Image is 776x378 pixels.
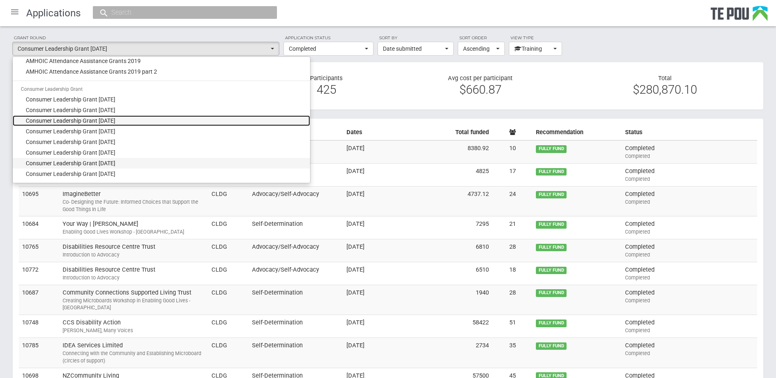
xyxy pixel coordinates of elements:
[411,140,492,163] td: 8380.92
[289,45,363,53] span: Completed
[26,148,115,157] span: Consumer Leadership Grant [DATE]
[19,285,59,315] td: 10687
[411,285,492,315] td: 1940
[26,67,157,76] span: AMHOIC Attendance Assistance Grants 2019 part 2
[411,125,492,140] th: Total funded
[536,191,567,198] span: FULLY FUND
[625,327,754,334] div: Completed
[492,164,533,187] td: 17
[59,216,208,239] td: Your Way | [PERSON_NAME]
[343,216,411,239] td: [DATE]
[12,42,279,56] button: Consumer Leadership Grant [DATE]
[514,45,551,53] span: Training
[622,285,757,315] td: Completed
[411,315,492,338] td: 58422
[383,45,443,53] span: Date submitted
[19,315,59,338] td: 10748
[509,34,562,42] label: View type
[622,239,757,262] td: Completed
[249,315,343,338] td: Self-Determination
[343,125,411,140] th: Dates
[492,315,533,338] td: 51
[622,164,757,187] td: Completed
[63,327,205,334] div: [PERSON_NAME], Many Voices
[12,34,279,42] label: Grant round
[411,164,492,187] td: 4825
[59,338,208,368] td: IDEA Services Limited
[19,216,59,239] td: 10684
[625,175,754,183] div: Completed
[208,315,249,338] td: CLDG
[378,42,454,56] button: Date submitted
[492,262,533,285] td: 18
[625,251,754,259] div: Completed
[59,239,208,262] td: Disabilities Resource Centre Trust
[579,86,751,93] div: $280,870.10
[622,315,757,338] td: Completed
[26,117,115,125] span: Consumer Leadership Grant [DATE]
[622,140,757,163] td: Completed
[458,42,505,56] button: Ascending
[19,186,59,216] td: 10695
[26,170,115,178] span: Consumer Leadership Grant [DATE]
[343,338,411,368] td: [DATE]
[63,350,205,364] div: Connecting with the Community and Establishing Microboard (circles of support)
[208,262,249,285] td: CLDG
[63,228,205,236] div: Enabling Good Lives Workshop - [GEOGRAPHIC_DATA]
[622,125,757,140] th: Status
[283,34,373,42] label: Application status
[59,315,208,338] td: CCS Disability Action
[411,186,492,216] td: 4737.12
[26,127,115,135] span: Consumer Leadership Grant [DATE]
[411,216,492,239] td: 7295
[533,125,622,140] th: Recommendation
[536,145,567,153] span: FULLY FUND
[625,228,754,236] div: Completed
[394,86,566,93] div: $660.87
[411,262,492,285] td: 6510
[26,159,115,167] span: Consumer Leadership Grant [DATE]
[26,57,141,65] span: AMHOIC Attendance Assistance Grants 2019
[622,186,757,216] td: Completed
[625,274,754,281] div: Completed
[19,262,59,285] td: 10772
[536,342,567,350] span: FULLY FUND
[536,289,567,297] span: FULLY FUND
[63,198,205,213] div: Co- Designing the Future: Informed Choices that Support the Good Things In Life
[208,338,249,368] td: CLDG
[622,262,757,285] td: Completed
[63,251,205,259] div: Introduction to Advocacy
[59,186,208,216] td: ImagineBetter
[249,239,343,262] td: Advocacy/Self-Advocacy
[59,285,208,315] td: Community Connections Supported Living Trust
[492,186,533,216] td: 24
[411,239,492,262] td: 6810
[26,95,115,103] span: Consumer Leadership Grant [DATE]
[343,239,411,262] td: [DATE]
[536,267,567,274] span: FULLY FUND
[536,221,567,228] span: FULLY FUND
[509,42,562,56] button: Training
[492,216,533,239] td: 21
[21,86,83,92] span: Consumer Leadership Grant
[63,297,205,312] div: Creating Microboards Workshop in Enabling Good Lives - [GEOGRAPHIC_DATA]
[18,45,269,53] span: Consumer Leadership Grant [DATE]
[536,168,567,175] span: FULLY FUND
[458,34,505,42] label: Sort order
[378,34,454,42] label: Sort by
[622,216,757,239] td: Completed
[343,164,411,187] td: [DATE]
[625,153,754,160] div: Completed
[26,180,115,189] span: Consumer Leadership Grant [DATE]
[19,338,59,368] td: 10785
[343,140,411,163] td: [DATE]
[249,262,343,285] td: Advocacy/Self-Advocacy
[208,239,249,262] td: CLDG
[63,274,205,281] div: Introduction to Advocacy
[492,239,533,262] td: 28
[625,350,754,357] div: Completed
[536,244,567,251] span: FULLY FUND
[625,297,754,304] div: Completed
[59,262,208,285] td: Disabilities Resource Centre Trust
[283,42,373,56] button: Completed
